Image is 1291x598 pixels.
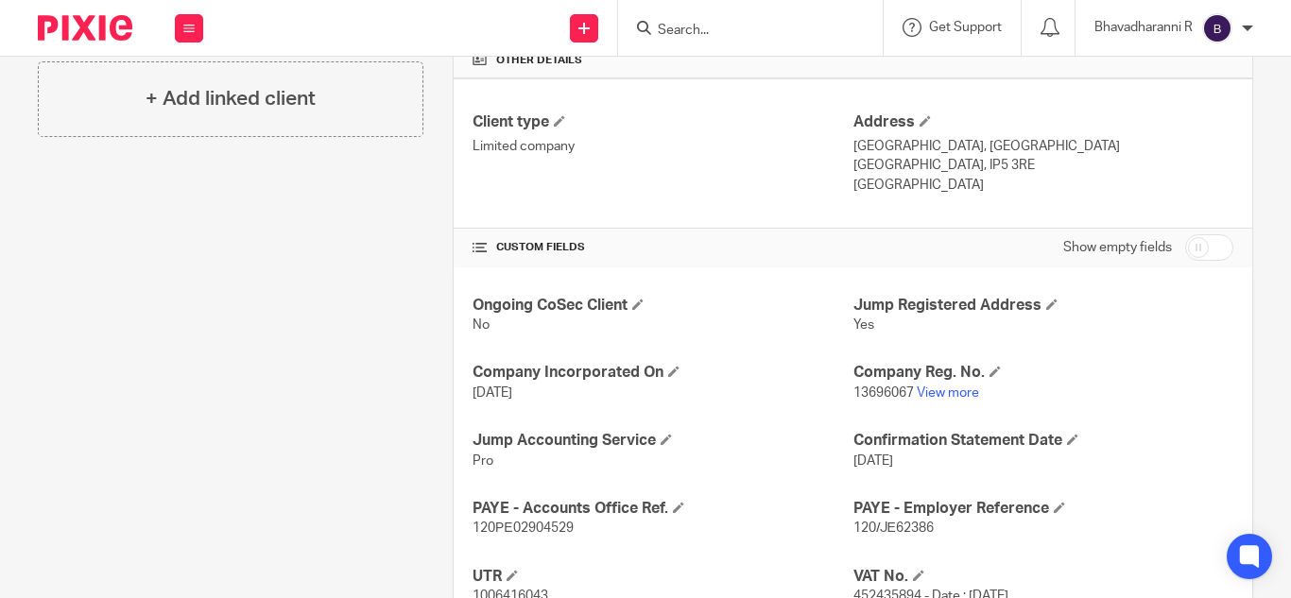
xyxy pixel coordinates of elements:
span: Other details [496,53,582,68]
span: No [473,318,490,332]
h4: Ongoing CoSec Client [473,296,852,316]
h4: Company Incorporated On [473,363,852,383]
h4: UTR [473,567,852,587]
h4: Address [853,112,1233,132]
h4: Jump Accounting Service [473,431,852,451]
p: [GEOGRAPHIC_DATA], IP5 3RE [853,156,1233,175]
h4: Company Reg. No. [853,363,1233,383]
span: 13696067 [853,386,914,400]
p: Bhavadharanni R [1094,18,1193,37]
a: View more [917,386,979,400]
span: [DATE] [853,454,893,468]
h4: PAYE - Accounts Office Ref. [473,499,852,519]
label: Show empty fields [1063,238,1172,257]
input: Search [656,23,826,40]
img: svg%3E [1202,13,1232,43]
span: Yes [853,318,874,332]
h4: + Add linked client [146,84,316,113]
span: [DATE] [473,386,512,400]
p: [GEOGRAPHIC_DATA], [GEOGRAPHIC_DATA] [853,137,1233,156]
span: 120ΡΕ02904529 [473,521,574,535]
h4: PAYE - Employer Reference [853,499,1233,519]
h4: Client type [473,112,852,132]
span: 120/JΕ62386 [853,521,934,535]
h4: Jump Registered Address [853,296,1233,316]
h4: CUSTOM FIELDS [473,240,852,255]
h4: VAT No. [853,567,1233,587]
h4: Confirmation Statement Date [853,431,1233,451]
p: [GEOGRAPHIC_DATA] [853,176,1233,195]
p: Limited company [473,137,852,156]
img: Pixie [38,15,132,41]
span: Get Support [929,21,1002,34]
span: Pro [473,454,493,468]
